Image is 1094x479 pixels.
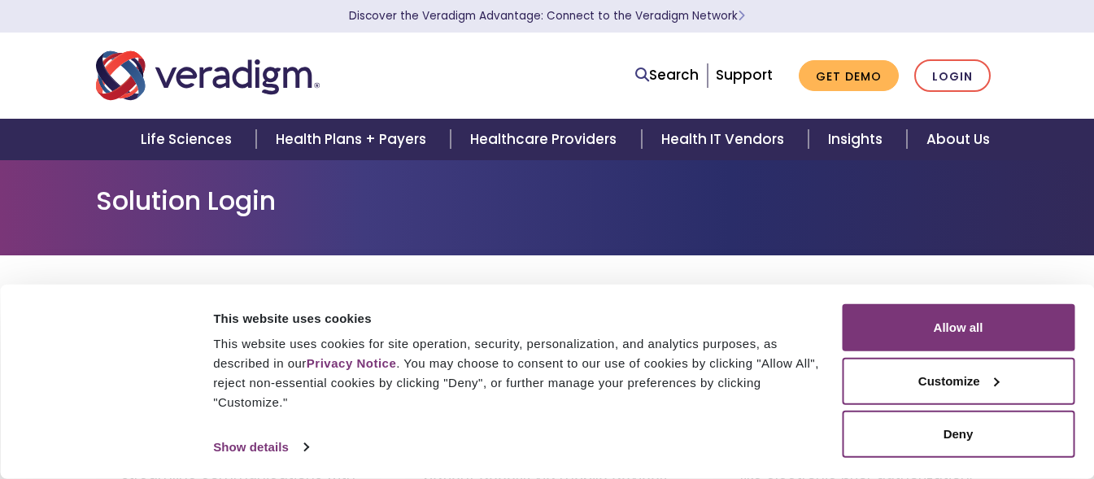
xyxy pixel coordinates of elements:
button: Allow all [842,304,1074,351]
button: Customize [842,357,1074,404]
a: Search [635,64,699,86]
h1: Solution Login [96,185,999,216]
img: Veradigm logo [96,49,320,102]
a: Privacy Notice [307,356,396,370]
a: Login [914,59,991,93]
button: Deny [842,411,1074,458]
a: Insights [809,119,907,160]
div: This website uses cookies for site operation, security, personalization, and analytics purposes, ... [213,334,823,412]
a: Discover the Veradigm Advantage: Connect to the Veradigm NetworkLearn More [349,8,745,24]
div: This website uses cookies [213,308,823,328]
a: Show details [213,435,307,459]
a: Health IT Vendors [642,119,809,160]
a: Life Sciences [121,119,256,160]
span: Learn More [738,8,745,24]
a: About Us [907,119,1009,160]
a: Healthcare Providers [451,119,641,160]
a: Support [716,65,773,85]
a: Get Demo [799,60,899,92]
a: Health Plans + Payers [256,119,451,160]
